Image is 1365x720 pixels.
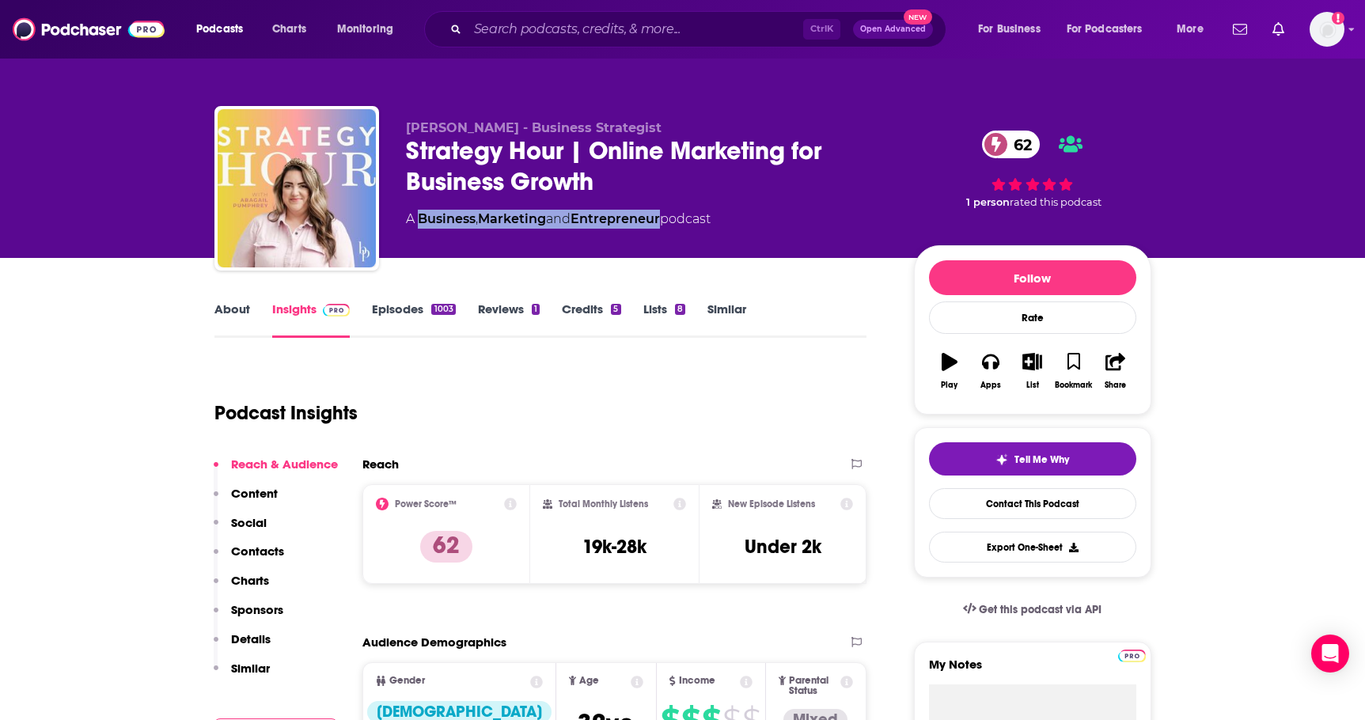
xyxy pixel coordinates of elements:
[967,17,1060,42] button: open menu
[995,453,1008,466] img: tell me why sparkle
[1311,635,1349,673] div: Open Intercom Messenger
[272,301,351,338] a: InsightsPodchaser Pro
[231,661,270,676] p: Similar
[418,211,476,226] a: Business
[362,635,506,650] h2: Audience Demographics
[929,657,1136,684] label: My Notes
[214,457,338,486] button: Reach & Audience
[231,515,267,530] p: Social
[337,18,393,40] span: Monitoring
[707,301,746,338] a: Similar
[13,14,165,44] img: Podchaser - Follow, Share and Rate Podcasts
[231,631,271,646] p: Details
[231,457,338,472] p: Reach & Audience
[1332,12,1344,25] svg: Add a profile image
[214,602,283,631] button: Sponsors
[745,535,821,559] h3: Under 2k
[929,442,1136,476] button: tell me why sparkleTell Me Why
[214,573,269,602] button: Charts
[439,11,961,47] div: Search podcasts, credits, & more...
[546,211,571,226] span: and
[1266,16,1291,43] a: Show notifications dropdown
[323,304,351,316] img: Podchaser Pro
[214,486,278,515] button: Content
[1166,17,1223,42] button: open menu
[218,109,376,267] img: Strategy Hour | Online Marketing for Business Growth
[1177,18,1204,40] span: More
[966,196,1010,208] span: 1 person
[980,381,1001,390] div: Apps
[214,661,270,690] button: Similar
[970,343,1011,400] button: Apps
[1227,16,1253,43] a: Show notifications dropdown
[214,544,284,573] button: Contacts
[679,676,715,686] span: Income
[979,603,1101,616] span: Get this podcast via API
[1055,381,1092,390] div: Bookmark
[196,18,243,40] span: Podcasts
[789,676,838,696] span: Parental Status
[1310,12,1344,47] img: User Profile
[978,18,1041,40] span: For Business
[1118,647,1146,662] a: Pro website
[941,381,957,390] div: Play
[214,301,250,338] a: About
[1056,17,1166,42] button: open menu
[1067,18,1143,40] span: For Podcasters
[389,676,425,686] span: Gender
[982,131,1040,158] a: 62
[562,301,620,338] a: Credits5
[326,17,414,42] button: open menu
[853,20,933,39] button: Open AdvancedNew
[675,304,685,315] div: 8
[998,131,1040,158] span: 62
[579,676,599,686] span: Age
[1105,381,1126,390] div: Share
[431,304,455,315] div: 1003
[185,17,264,42] button: open menu
[272,18,306,40] span: Charts
[1011,343,1052,400] button: List
[914,120,1151,218] div: 62 1 personrated this podcast
[950,590,1115,629] a: Get this podcast via API
[929,488,1136,519] a: Contact This Podcast
[1118,650,1146,662] img: Podchaser Pro
[904,9,932,25] span: New
[1053,343,1094,400] button: Bookmark
[929,343,970,400] button: Play
[468,17,803,42] input: Search podcasts, credits, & more...
[395,498,457,510] h2: Power Score™
[803,19,840,40] span: Ctrl K
[362,457,399,472] h2: Reach
[406,120,662,135] span: [PERSON_NAME] - Business Strategist
[478,301,540,338] a: Reviews1
[643,301,685,338] a: Lists8
[262,17,316,42] a: Charts
[929,260,1136,295] button: Follow
[532,304,540,315] div: 1
[929,301,1136,334] div: Rate
[420,531,472,563] p: 62
[231,573,269,588] p: Charts
[231,544,284,559] p: Contacts
[559,498,648,510] h2: Total Monthly Listens
[1010,196,1101,208] span: rated this podcast
[611,304,620,315] div: 5
[571,211,660,226] a: Entrepreneur
[406,210,711,229] div: A podcast
[1014,453,1069,466] span: Tell Me Why
[1310,12,1344,47] button: Show profile menu
[929,532,1136,563] button: Export One-Sheet
[1310,12,1344,47] span: Logged in as Ashley_Beenen
[231,486,278,501] p: Content
[1026,381,1039,390] div: List
[214,515,267,544] button: Social
[372,301,455,338] a: Episodes1003
[478,211,546,226] a: Marketing
[214,631,271,661] button: Details
[728,498,815,510] h2: New Episode Listens
[860,25,926,33] span: Open Advanced
[231,602,283,617] p: Sponsors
